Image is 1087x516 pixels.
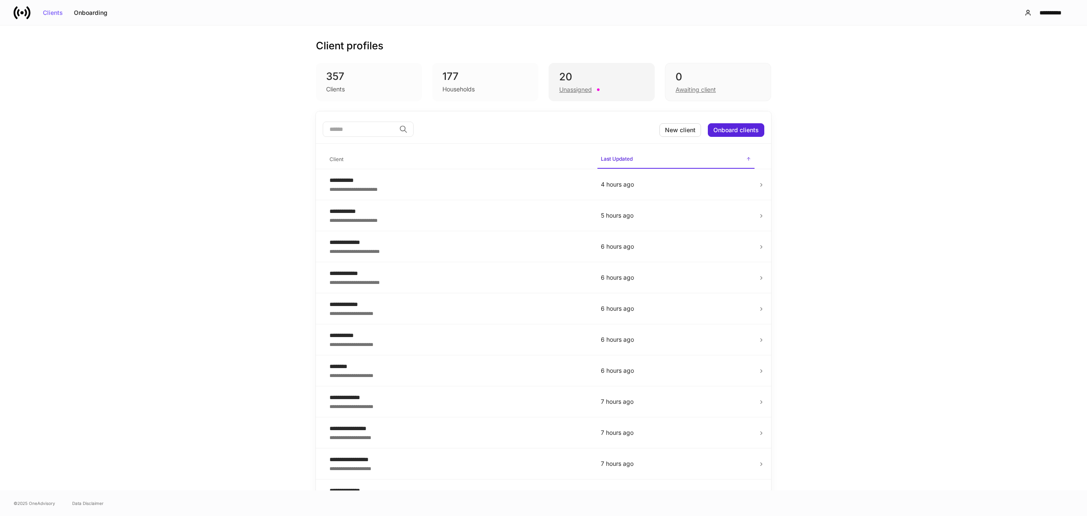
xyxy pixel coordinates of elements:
h6: Client [329,155,344,163]
a: Data Disclaimer [72,500,104,507]
p: 6 hours ago [601,335,751,344]
button: Onboard clients [708,123,764,137]
p: 6 hours ago [601,273,751,282]
div: 177 [442,70,528,83]
p: 4 hours ago [601,180,751,189]
h6: Last Updated [601,155,633,163]
div: New client [665,127,696,133]
div: 0Awaiting client [665,63,771,101]
div: 20Unassigned [549,63,655,101]
p: 5 hours ago [601,211,751,220]
div: Onboarding [74,10,107,16]
button: Onboarding [68,6,113,20]
div: Clients [43,10,63,16]
p: 7 hours ago [601,397,751,406]
p: 7 hours ago [601,459,751,468]
button: New client [659,123,701,137]
span: Client [326,151,591,168]
span: © 2025 OneAdvisory [14,500,55,507]
h3: Client profiles [316,39,383,53]
div: 20 [559,70,644,84]
p: 6 hours ago [601,366,751,375]
div: Onboard clients [713,127,759,133]
div: Households [442,85,475,94]
div: Clients [326,85,345,94]
div: 0 [676,70,760,84]
span: Last Updated [597,150,755,169]
p: 7 hours ago [601,428,751,437]
div: Unassigned [559,85,592,94]
p: 6 hours ago [601,242,751,251]
p: 6 hours ago [601,304,751,313]
div: 357 [326,70,412,83]
div: Awaiting client [676,85,716,94]
button: Clients [37,6,68,20]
